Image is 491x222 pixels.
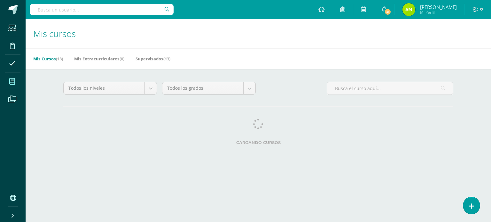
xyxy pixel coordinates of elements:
label: Cargando cursos [63,140,453,145]
a: Supervisados(13) [136,54,170,64]
a: Mis Cursos(13) [33,54,63,64]
a: Mis Extracurriculares(0) [74,54,124,64]
span: Todos los niveles [68,82,140,94]
span: Mi Perfil [420,10,457,15]
span: (13) [56,56,63,62]
a: Todos los grados [162,82,255,94]
span: (0) [120,56,124,62]
span: 31 [384,8,391,15]
span: [PERSON_NAME] [420,4,457,10]
input: Busca un usuario... [30,4,174,15]
span: Mis cursos [33,27,76,40]
a: Todos los niveles [64,82,157,94]
input: Busca el curso aquí... [327,82,453,95]
span: (13) [163,56,170,62]
img: 396168a9feac30329f7dfebe783e234f.png [402,3,415,16]
span: Todos los grados [167,82,238,94]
